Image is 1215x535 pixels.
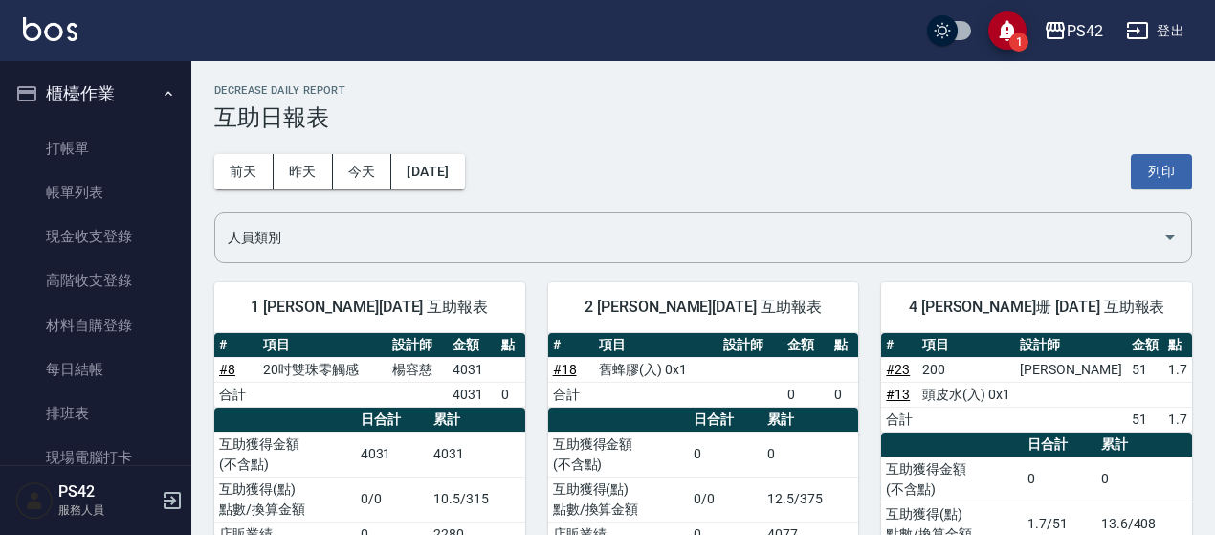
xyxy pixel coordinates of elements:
[548,333,859,408] table: a dense table
[258,357,387,382] td: 20吋雙珠零觸感
[356,408,430,433] th: 日合計
[223,221,1155,255] input: 人員名稱
[448,357,497,382] td: 4031
[762,432,858,477] td: 0
[1067,19,1103,43] div: PS42
[448,333,497,358] th: 金額
[886,362,910,377] a: #23
[571,298,836,317] span: 2 [PERSON_NAME][DATE] 互助報表
[214,432,356,477] td: 互助獲得金額 (不含點)
[689,477,762,522] td: 0/0
[783,382,829,407] td: 0
[881,457,1023,502] td: 互助獲得金額 (不含點)
[762,408,858,433] th: 累計
[881,407,917,432] td: 合計
[356,477,430,522] td: 0/0
[594,357,718,382] td: 舊蜂膠(入) 0x1
[1023,433,1096,457] th: 日合計
[548,432,690,477] td: 互助獲得金額 (不含點)
[274,154,333,189] button: 昨天
[548,333,595,358] th: #
[387,333,449,358] th: 設計師
[689,408,762,433] th: 日合計
[904,298,1169,317] span: 4 [PERSON_NAME]珊 [DATE] 互助報表
[333,154,392,189] button: 今天
[594,333,718,358] th: 項目
[1023,457,1096,502] td: 0
[1163,357,1192,382] td: 1.7
[8,303,184,347] a: 材料自購登錄
[829,382,859,407] td: 0
[497,333,524,358] th: 點
[429,477,524,522] td: 10.5/315
[58,482,156,502] h5: PS42
[548,382,595,407] td: 合計
[718,333,783,358] th: 設計師
[429,432,524,477] td: 4031
[1096,433,1192,457] th: 累計
[917,357,1015,382] td: 200
[214,84,1192,97] h2: Decrease Daily Report
[783,333,829,358] th: 金額
[689,432,762,477] td: 0
[448,382,497,407] td: 4031
[8,391,184,435] a: 排班表
[1163,407,1192,432] td: 1.7
[237,298,502,317] span: 1 [PERSON_NAME][DATE] 互助報表
[8,69,184,119] button: 櫃檯作業
[15,481,54,520] img: Person
[387,357,449,382] td: 楊容慈
[23,17,77,41] img: Logo
[391,154,464,189] button: [DATE]
[881,333,917,358] th: #
[988,11,1027,50] button: save
[1127,407,1163,432] td: 51
[881,333,1192,433] table: a dense table
[1118,13,1192,49] button: 登出
[8,258,184,302] a: 高階收支登錄
[497,382,524,407] td: 0
[214,333,258,358] th: #
[917,382,1015,407] td: 頭皮水(入) 0x1
[356,432,430,477] td: 4031
[1127,357,1163,382] td: 51
[886,387,910,402] a: #13
[219,362,235,377] a: #8
[1036,11,1111,51] button: PS42
[214,477,356,522] td: 互助獲得(點) 點數/換算金額
[1131,154,1192,189] button: 列印
[1163,333,1192,358] th: 點
[1015,357,1127,382] td: [PERSON_NAME]
[258,333,387,358] th: 項目
[214,104,1192,131] h3: 互助日報表
[1015,333,1127,358] th: 設計師
[8,435,184,479] a: 現場電腦打卡
[8,347,184,391] a: 每日結帳
[8,170,184,214] a: 帳單列表
[1096,457,1192,502] td: 0
[214,333,525,408] table: a dense table
[8,214,184,258] a: 現金收支登錄
[214,382,258,407] td: 合計
[1009,33,1028,52] span: 1
[1127,333,1163,358] th: 金額
[8,126,184,170] a: 打帳單
[917,333,1015,358] th: 項目
[553,362,577,377] a: #18
[1155,222,1185,253] button: Open
[548,477,690,522] td: 互助獲得(點) 點數/換算金額
[762,477,858,522] td: 12.5/375
[214,154,274,189] button: 前天
[58,502,156,519] p: 服務人員
[829,333,859,358] th: 點
[429,408,524,433] th: 累計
